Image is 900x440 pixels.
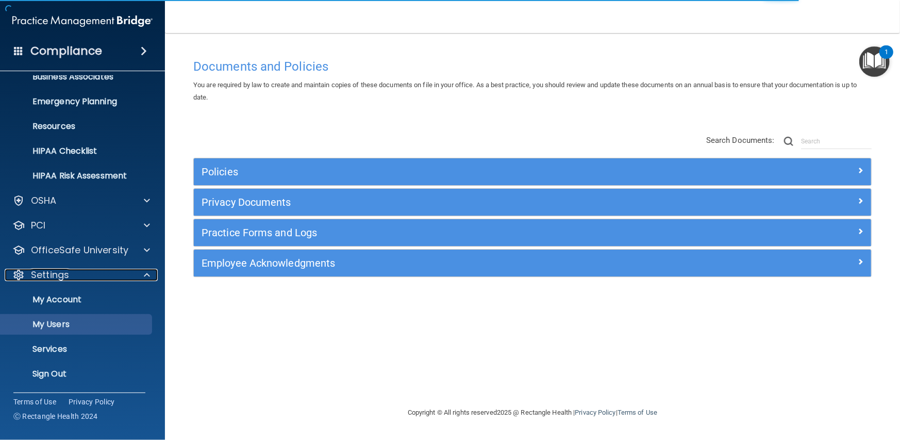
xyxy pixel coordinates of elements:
a: OSHA [12,194,150,207]
a: Terms of Use [618,409,657,416]
img: ic-search.3b580494.png [784,137,793,146]
input: Search [801,134,872,149]
p: My Users [7,319,147,330]
a: Privacy Policy [69,397,115,407]
span: You are required by law to create and maintain copies of these documents on file in your office. ... [193,81,857,101]
a: Settings [12,269,150,281]
a: Practice Forms and Logs [202,224,863,241]
a: OfficeSafe University [12,244,150,256]
span: Search Documents: [706,136,775,145]
p: OSHA [31,194,57,207]
a: Terms of Use [13,397,56,407]
h5: Policies [202,166,694,177]
p: Resources [7,121,147,132]
a: Privacy Policy [575,409,615,416]
h5: Employee Acknowledgments [202,257,694,269]
p: Business Associates [7,72,147,82]
div: 1 [885,52,888,66]
p: HIPAA Risk Assessment [7,171,147,181]
p: PCI [31,219,45,232]
img: PMB logo [12,11,153,31]
p: HIPAA Checklist [7,146,147,156]
p: Emergency Planning [7,96,147,107]
a: PCI [12,219,150,232]
p: Sign Out [7,369,147,379]
p: OfficeSafe University [31,244,128,256]
iframe: Drift Widget Chat Controller [722,367,888,408]
a: Policies [202,164,863,180]
h5: Practice Forms and Logs [202,227,694,238]
p: Services [7,344,147,354]
h4: Documents and Policies [193,60,872,73]
span: Ⓒ Rectangle Health 2024 [13,411,98,421]
a: Employee Acknowledgments [202,255,863,271]
button: Open Resource Center, 1 new notification [859,46,890,77]
h5: Privacy Documents [202,197,694,208]
div: Copyright © All rights reserved 2025 @ Rectangle Health | | [344,396,721,429]
p: My Account [7,295,147,305]
h4: Compliance [30,44,102,58]
p: Settings [31,269,69,281]
a: Privacy Documents [202,194,863,210]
